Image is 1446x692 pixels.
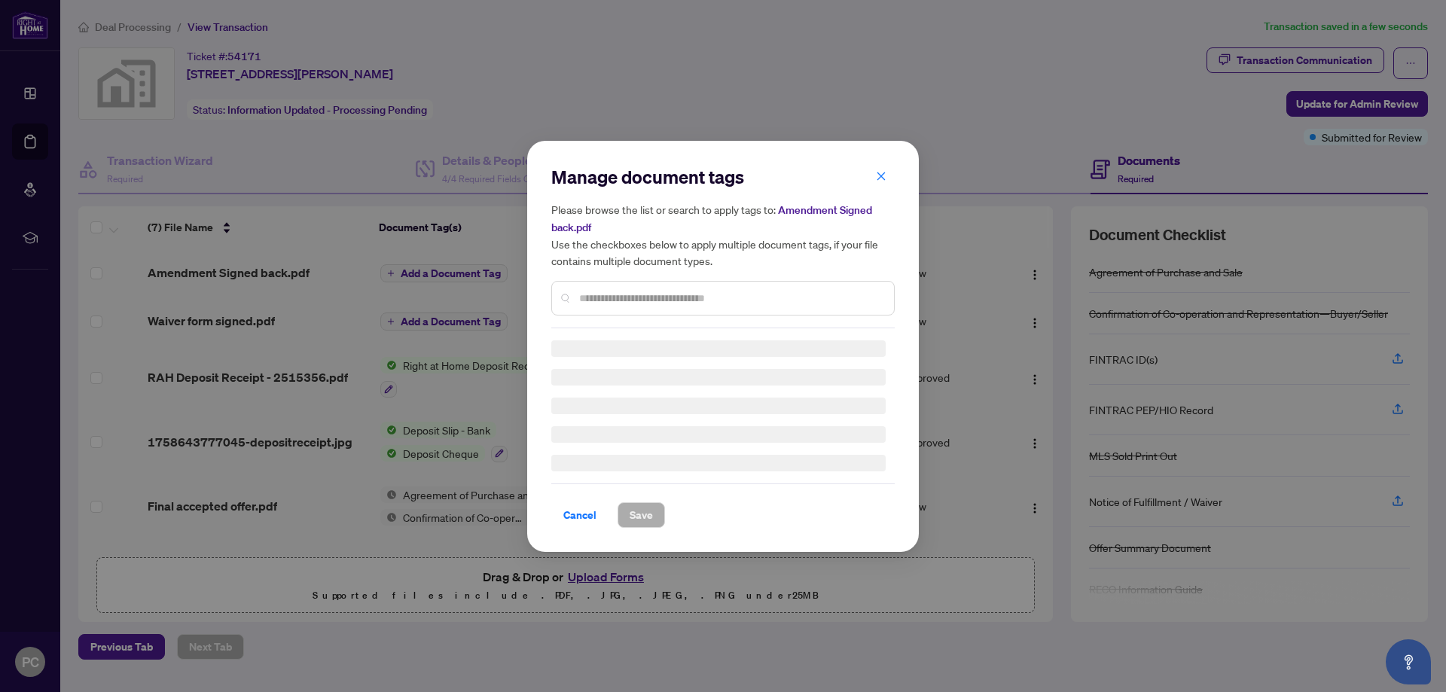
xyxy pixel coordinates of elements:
[551,201,895,269] h5: Please browse the list or search to apply tags to: Use the checkboxes below to apply multiple doc...
[563,503,596,527] span: Cancel
[618,502,665,528] button: Save
[551,203,872,234] span: Amendment Signed back.pdf
[876,170,886,181] span: close
[1386,639,1431,684] button: Open asap
[551,502,609,528] button: Cancel
[551,165,895,189] h2: Manage document tags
